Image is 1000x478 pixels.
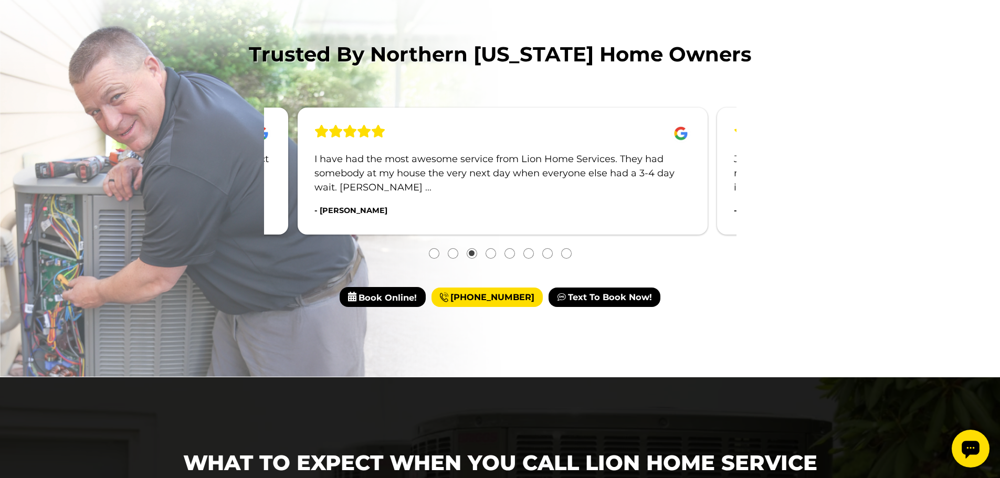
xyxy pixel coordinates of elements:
[340,287,426,307] span: Book Online!
[249,39,752,70] span: Trusted by Northern [US_STATE] Home Owners
[314,152,690,195] p: I have had the most awesome service from Lion Home Services. They had somebody at my house the ve...
[734,206,807,215] span: - [PERSON_NAME]
[671,124,690,143] img: Google Icon
[264,98,736,258] div: carousel
[431,288,543,307] a: [PHONE_NUMBER]
[298,98,708,244] div: slide 3 (centered)
[549,288,660,307] a: Text To Book Now!
[314,206,387,215] span: - [PERSON_NAME]
[4,4,42,42] div: Open chat widget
